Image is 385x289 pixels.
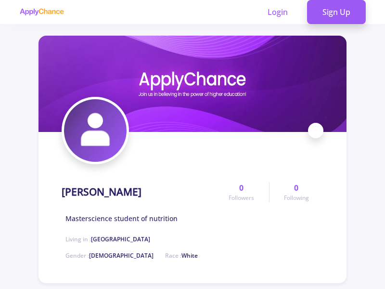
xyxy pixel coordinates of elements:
span: Following [284,194,309,202]
a: 0Following [269,182,323,202]
span: White [181,251,198,260]
img: Mary Yousefiavatar [64,99,127,162]
span: [GEOGRAPHIC_DATA] [91,235,150,243]
span: Gender : [65,251,154,260]
span: Followers [229,194,254,202]
span: 0 [239,182,244,194]
h1: [PERSON_NAME] [62,186,141,198]
span: [DEMOGRAPHIC_DATA] [89,251,154,260]
span: Masterscience student of nutrition [65,213,178,223]
span: Race : [165,251,198,260]
img: applychance logo text only [19,8,64,16]
img: Mary Youseficover image [38,36,346,132]
a: 0Followers [214,182,269,202]
span: Living in : [65,235,150,243]
span: 0 [294,182,298,194]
